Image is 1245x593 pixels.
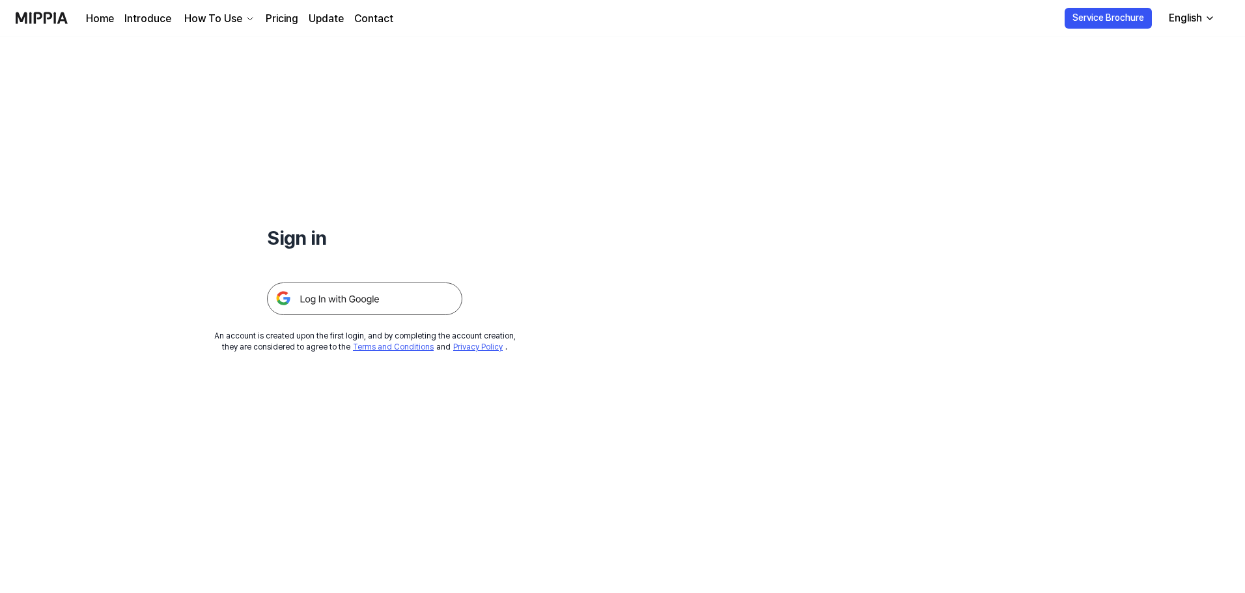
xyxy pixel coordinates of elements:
a: Introduce [124,11,171,27]
a: Contact [354,11,393,27]
div: English [1166,10,1205,26]
button: English [1158,5,1223,31]
button: How To Use [182,11,255,27]
div: An account is created upon the first login, and by completing the account creation, they are cons... [214,331,516,353]
a: Home [86,11,114,27]
a: Pricing [266,11,298,27]
div: How To Use [182,11,245,27]
a: Privacy Policy [453,342,503,352]
h1: Sign in [267,224,462,251]
a: Terms and Conditions [353,342,434,352]
a: Update [309,11,344,27]
button: Service Brochure [1065,8,1152,29]
img: 구글 로그인 버튼 [267,283,462,315]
